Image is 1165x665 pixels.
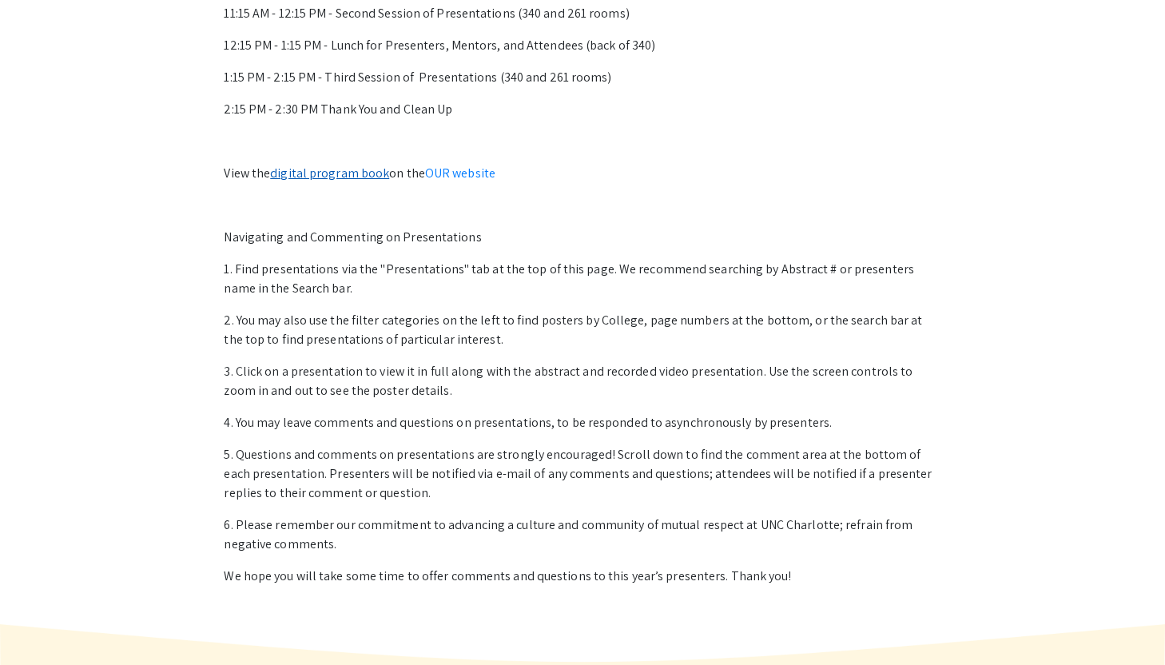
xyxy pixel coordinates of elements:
[224,311,940,349] p: 2. You may also use the filter categories on the left to find posters by College, page numbers at...
[270,165,389,181] a: digital program book
[224,362,940,400] p: 3. Click on a presentation to view it in full along with the abstract and recorded video presenta...
[224,260,940,298] p: 1. Find presentations via the "Presentations" tab at the top of this page. We recommend searching...
[224,413,940,432] p: 4. You may leave comments and questions on presentations, to be responded to asynchronously by pr...
[224,4,940,23] p: 11:15 AM - 12:15 PM - Second Session of Presentations (340 and 261 rooms)
[224,36,940,55] p: 12:15 PM - 1:15 PM - Lunch for Presenters, Mentors, and Attendees (back of 340)
[224,164,940,183] p: View the on the
[12,593,68,653] iframe: Chat
[224,516,940,554] p: 6. Please remember our commitment to advancing a culture and community of mutual respect at UNC C...
[425,165,495,181] a: OUR website
[224,100,940,119] p: 2:15 PM - 2:30 PM Thank You and Clean Up
[224,567,940,586] p: We hope you will take some time to offer comments and questions to this year’s presenters. Thank ...
[224,445,940,503] p: 5. Questions and comments on presentations are strongly encouraged! Scroll down to find the comme...
[224,228,940,247] p: Navigating and Commenting on Presentations
[224,68,940,87] p: 1:15 PM - 2:15 PM - Third Session of Presentations (340 and 261 rooms)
